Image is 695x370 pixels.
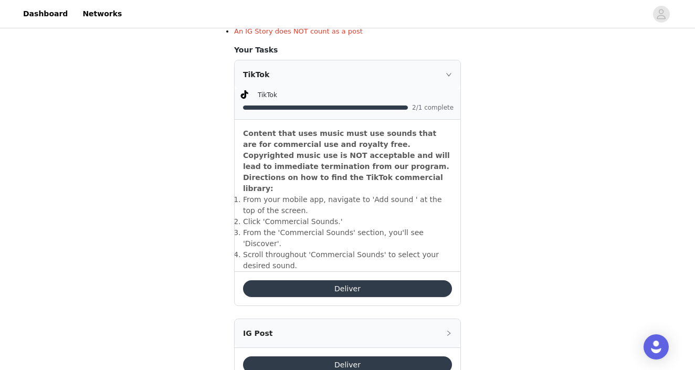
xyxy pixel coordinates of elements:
[446,71,452,78] i: icon: right
[234,27,363,35] span: An IG Story does NOT count as a post
[235,60,460,89] div: icon: rightTikTok
[656,6,666,23] div: avatar
[243,216,452,227] li: ​Click 'Commercial Sounds.'
[17,2,74,26] a: Dashboard
[446,330,452,336] i: icon: right
[243,227,452,249] li: ​From the 'Commercial Sounds' section, you'll see 'Discover'.
[234,45,461,56] h4: Your Tasks
[644,334,669,360] div: Open Intercom Messenger
[243,194,452,216] li: ​From your mobile app, navigate to 'Add sound ' at the top of the screen.
[243,249,452,271] li: ​Scroll throughout 'Commercial Sounds' to select your desired sound.
[243,280,452,297] button: Deliver
[243,129,450,193] strong: Content that uses music must use sounds that are for commercial use and royalty free. Copyrighted...
[412,104,454,111] span: 2/1 complete
[258,91,277,99] span: TikTok
[76,2,128,26] a: Networks
[235,319,460,347] div: icon: rightIG Post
